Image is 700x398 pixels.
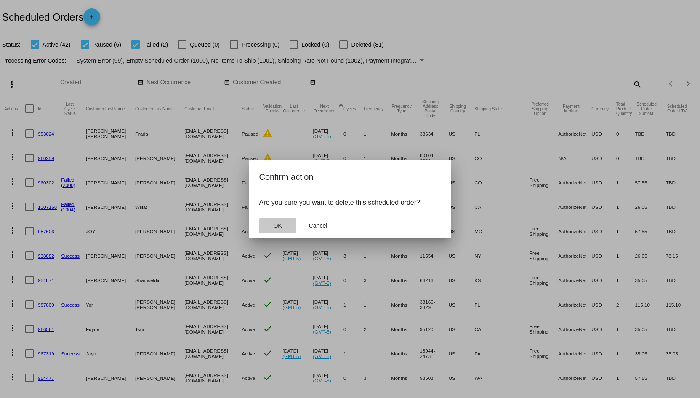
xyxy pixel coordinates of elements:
[259,199,441,206] p: Are you sure you want to delete this scheduled order?
[259,170,441,184] h2: Confirm action
[300,218,337,233] button: Close dialog
[309,222,327,229] span: Cancel
[273,222,282,229] span: OK
[259,218,296,233] button: Close dialog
